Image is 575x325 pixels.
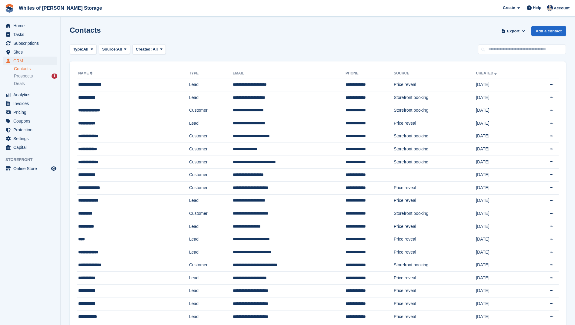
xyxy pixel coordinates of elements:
td: Lead [189,220,233,233]
td: Customer [189,156,233,169]
span: Analytics [13,90,50,99]
td: Lead [189,284,233,297]
td: Price reveal [394,117,476,130]
a: menu [3,126,57,134]
td: Lead [189,91,233,104]
span: Online Store [13,164,50,173]
td: [DATE] [476,194,528,207]
td: [DATE] [476,246,528,259]
span: Source: [102,46,117,52]
a: Preview store [50,165,57,172]
img: stora-icon-8386f47178a22dfd0bd8f6a31ec36ba5ce8667c1dd55bd0f319d3a0aa187defe.svg [5,4,14,13]
span: Sites [13,48,50,56]
th: Source [394,69,476,78]
td: Storefront booking [394,207,476,220]
a: Contacts [14,66,57,72]
td: Price reveal [394,297,476,310]
a: menu [3,48,57,56]
span: All [153,47,158,51]
td: [DATE] [476,207,528,220]
td: [DATE] [476,272,528,285]
td: Storefront booking [394,259,476,272]
span: Protection [13,126,50,134]
a: Created [476,71,498,75]
th: Type [189,69,233,78]
td: Customer [189,259,233,272]
td: [DATE] [476,220,528,233]
span: Home [13,21,50,30]
a: menu [3,57,57,65]
a: menu [3,21,57,30]
td: Lead [189,310,233,323]
td: [DATE] [476,310,528,323]
a: Add a contact [531,26,566,36]
span: Settings [13,134,50,143]
td: [DATE] [476,284,528,297]
td: [DATE] [476,181,528,194]
span: Coupons [13,117,50,125]
td: Lead [189,272,233,285]
a: menu [3,30,57,39]
td: Storefront booking [394,104,476,117]
td: [DATE] [476,297,528,310]
td: Lead [189,297,233,310]
td: Price reveal [394,284,476,297]
td: [DATE] [476,169,528,182]
td: Storefront booking [394,91,476,104]
span: All [83,46,89,52]
a: menu [3,39,57,48]
span: Capital [13,143,50,152]
span: Storefront [5,157,60,163]
td: [DATE] [476,104,528,117]
span: Tasks [13,30,50,39]
td: Lead [189,78,233,91]
span: Subscriptions [13,39,50,48]
td: Lead [189,233,233,246]
td: Price reveal [394,181,476,194]
button: Type: All [70,44,96,54]
td: Lead [189,117,233,130]
a: Deals [14,80,57,87]
button: Source: All [99,44,130,54]
th: Phone [346,69,394,78]
td: Customer [189,143,233,156]
td: Price reveal [394,194,476,207]
td: Customer [189,130,233,143]
td: [DATE] [476,156,528,169]
a: menu [3,143,57,152]
td: Customer [189,169,233,182]
td: Lead [189,194,233,207]
td: Price reveal [394,272,476,285]
a: menu [3,134,57,143]
span: Export [507,28,520,34]
img: Wendy [547,5,553,11]
span: Create [503,5,515,11]
td: Price reveal [394,246,476,259]
button: Created: All [132,44,166,54]
span: Created: [136,47,152,51]
span: Pricing [13,108,50,117]
a: menu [3,99,57,108]
span: Type: [73,46,83,52]
th: Email [233,69,346,78]
span: Invoices [13,99,50,108]
button: Export [500,26,527,36]
td: Price reveal [394,78,476,91]
div: 1 [52,74,57,79]
span: All [117,46,122,52]
span: Help [533,5,541,11]
a: Prospects 1 [14,73,57,79]
span: Account [554,5,570,11]
span: Deals [14,81,25,87]
td: [DATE] [476,117,528,130]
span: Prospects [14,73,33,79]
td: [DATE] [476,91,528,104]
td: [DATE] [476,259,528,272]
a: menu [3,117,57,125]
td: Lead [189,246,233,259]
a: menu [3,108,57,117]
td: Price reveal [394,233,476,246]
a: menu [3,164,57,173]
h1: Contacts [70,26,101,34]
td: Customer [189,207,233,220]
